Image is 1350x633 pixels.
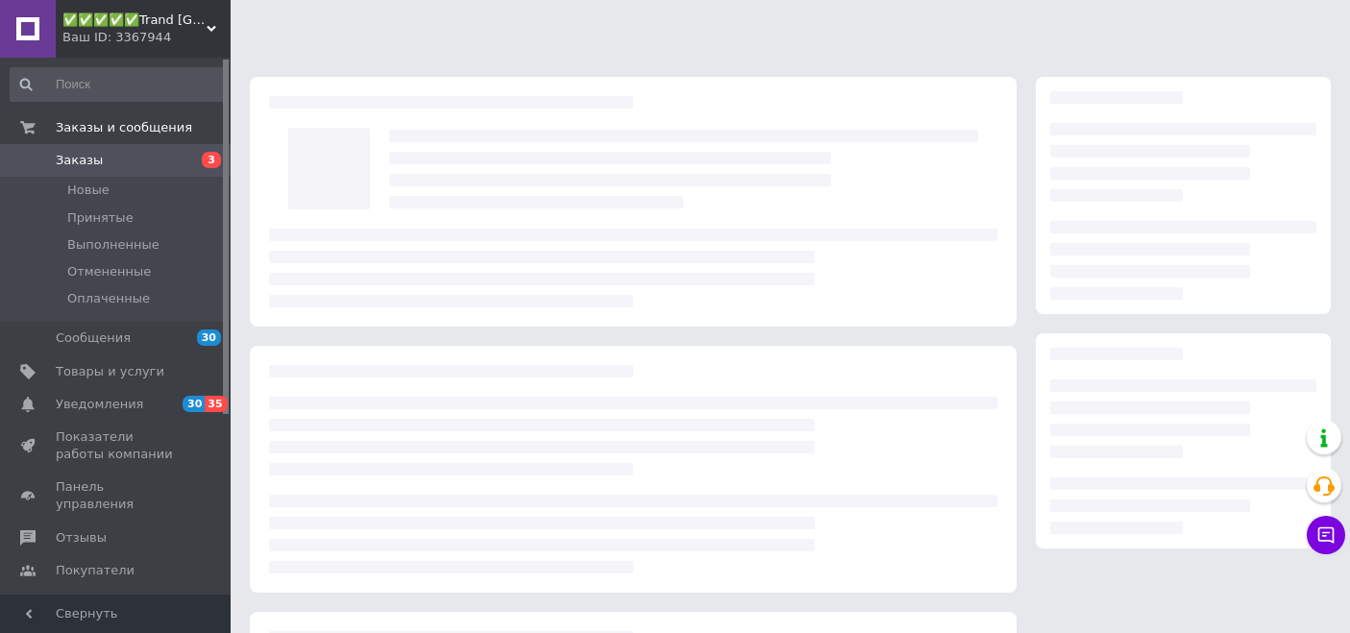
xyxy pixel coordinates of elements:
[56,152,103,169] span: Заказы
[56,529,107,547] span: Отзывы
[56,363,164,380] span: Товары и услуги
[67,182,110,199] span: Новые
[67,290,150,307] span: Оплаченные
[62,12,207,29] span: ✅✅✅✅✅Trand Ukraine💛​​💙​ - лучшие цены на электротранспорт в Украине.✅
[56,562,135,579] span: Покупатели
[56,119,192,136] span: Заказы и сообщения
[183,396,205,412] span: 30
[56,428,178,463] span: Показатели работы компании
[67,263,151,280] span: Отмененные
[1307,516,1345,554] button: Чат с покупателем
[197,329,221,346] span: 30
[56,329,131,347] span: Сообщения
[67,236,160,254] span: Выполненные
[202,152,221,168] span: 3
[56,396,143,413] span: Уведомления
[205,396,227,412] span: 35
[67,209,134,227] span: Принятые
[62,29,231,46] div: Ваш ID: 3367944
[10,67,227,102] input: Поиск
[56,478,178,513] span: Панель управления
